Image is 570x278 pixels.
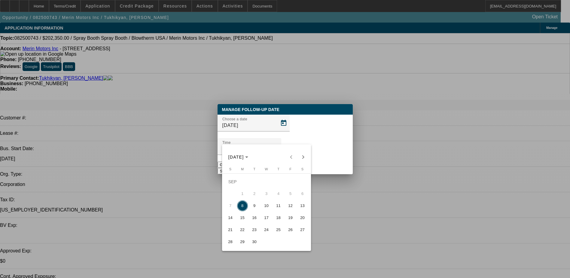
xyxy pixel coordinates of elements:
[285,188,296,199] span: 5
[273,188,285,200] button: September 4, 2025
[225,236,236,247] span: 28
[224,212,236,224] button: September 14, 2025
[236,224,248,236] button: September 22, 2025
[224,224,236,236] button: September 21, 2025
[241,167,244,171] span: M
[297,188,309,200] button: September 6, 2025
[261,224,272,235] span: 24
[277,167,279,171] span: T
[249,200,260,211] span: 9
[273,200,284,211] span: 11
[249,236,260,247] span: 30
[237,188,248,199] span: 1
[236,200,248,212] button: September 8, 2025
[265,167,268,171] span: W
[228,155,244,159] span: [DATE]
[273,200,285,212] button: September 11, 2025
[297,212,309,224] button: September 20, 2025
[285,224,296,235] span: 26
[261,188,272,199] span: 3
[249,212,260,223] span: 16
[261,200,272,211] span: 10
[224,176,309,188] td: SEP
[248,200,261,212] button: September 9, 2025
[273,224,285,236] button: September 25, 2025
[301,167,303,171] span: S
[237,236,248,247] span: 29
[237,224,248,235] span: 22
[261,212,273,224] button: September 17, 2025
[285,200,296,211] span: 12
[289,167,291,171] span: F
[273,188,284,199] span: 4
[285,188,297,200] button: September 5, 2025
[285,212,296,223] span: 19
[224,200,236,212] button: September 7, 2025
[224,236,236,248] button: September 28, 2025
[237,212,248,223] span: 15
[237,200,248,211] span: 8
[225,212,236,223] span: 14
[248,224,261,236] button: September 23, 2025
[248,236,261,248] button: September 30, 2025
[236,188,248,200] button: September 1, 2025
[285,224,297,236] button: September 26, 2025
[261,200,273,212] button: September 10, 2025
[297,200,309,212] button: September 13, 2025
[229,167,231,171] span: S
[273,212,284,223] span: 18
[297,212,308,223] span: 20
[248,212,261,224] button: September 16, 2025
[236,236,248,248] button: September 29, 2025
[226,152,251,162] button: Choose month and year
[225,224,236,235] span: 21
[297,224,308,235] span: 27
[261,188,273,200] button: September 3, 2025
[225,200,236,211] span: 7
[297,151,309,163] button: Next month
[249,224,260,235] span: 23
[236,212,248,224] button: September 15, 2025
[297,188,308,199] span: 6
[273,212,285,224] button: September 18, 2025
[297,224,309,236] button: September 27, 2025
[261,212,272,223] span: 17
[249,188,260,199] span: 2
[285,200,297,212] button: September 12, 2025
[253,167,255,171] span: T
[261,224,273,236] button: September 24, 2025
[285,212,297,224] button: September 19, 2025
[248,188,261,200] button: September 2, 2025
[297,200,308,211] span: 13
[273,224,284,235] span: 25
